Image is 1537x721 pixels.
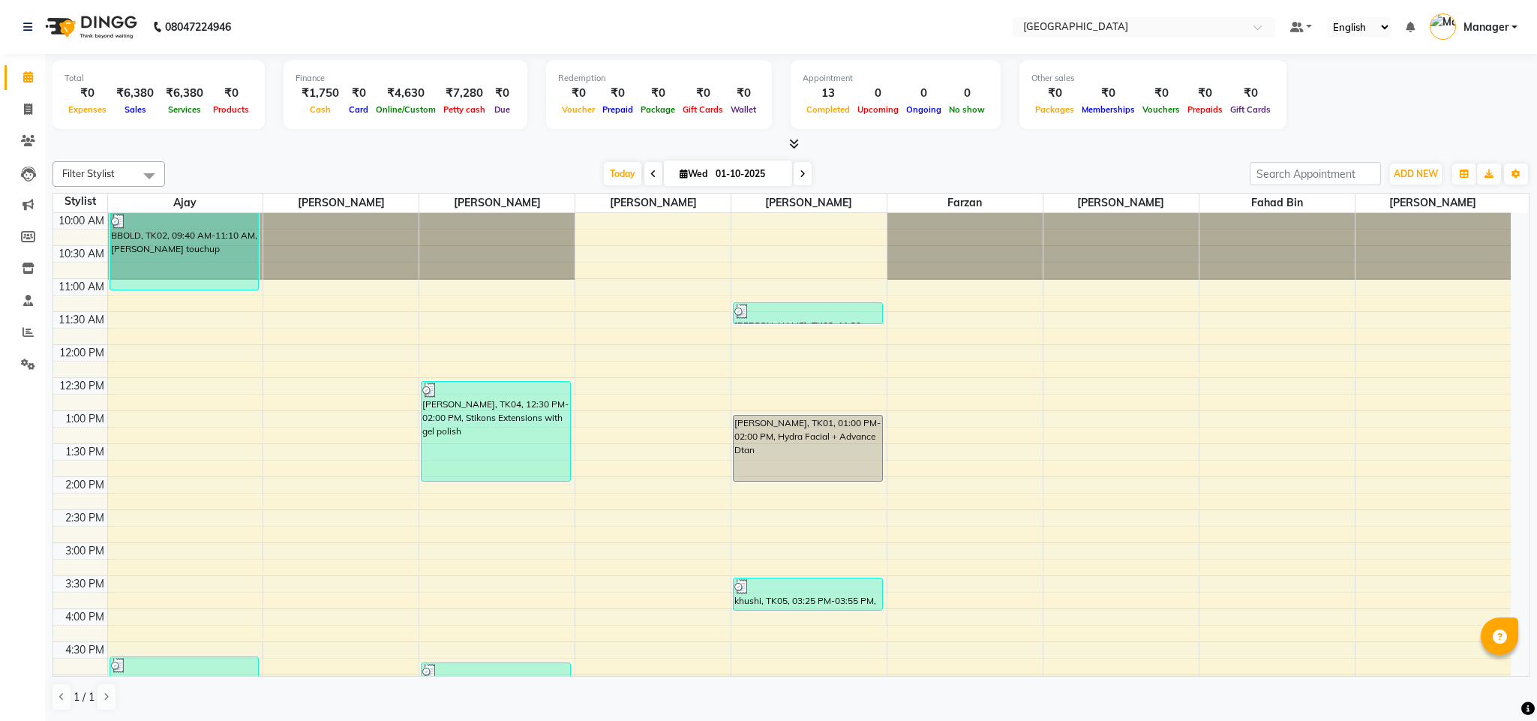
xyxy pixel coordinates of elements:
div: Stylist [53,194,107,209]
span: [PERSON_NAME] [1355,194,1511,212]
div: 1:30 PM [62,444,107,460]
div: 10:00 AM [56,213,107,229]
span: Upcoming [854,104,902,115]
span: Completed [803,104,854,115]
div: [PERSON_NAME], TK03, 11:20 AM-11:40 AM, Threading Eyebrow [734,303,882,323]
div: ₹0 [65,85,110,102]
div: 3:00 PM [62,543,107,559]
div: 12:00 PM [56,345,107,361]
b: 08047224946 [165,6,231,48]
button: ADD NEW [1390,164,1442,185]
span: Package [637,104,679,115]
div: khushi, TK05, 03:25 PM-03:55 PM, Argan Underamrs,Sidelocks Argan,Threading Eyebrow [734,578,882,610]
div: ₹0 [345,85,372,102]
span: [PERSON_NAME] [1043,194,1199,212]
span: Services [164,104,205,115]
div: 11:00 AM [56,279,107,295]
div: ₹0 [209,85,253,102]
iframe: chat widget [1474,661,1522,706]
span: [PERSON_NAME] [419,194,575,212]
div: [PERSON_NAME], TK04, 12:30 PM-02:00 PM, Stikons Extensions with gel polish [422,382,570,481]
span: Cash [306,104,335,115]
div: ₹6,380 [110,85,160,102]
span: 1 / 1 [74,689,95,705]
span: Prepaid [599,104,637,115]
div: ₹0 [599,85,637,102]
span: Packages [1031,104,1078,115]
div: ₹0 [489,85,515,102]
input: Search Appointment [1250,162,1381,185]
div: ₹0 [1078,85,1139,102]
img: Manager [1430,14,1456,40]
input: 2025-10-01 [711,163,786,185]
div: 2:00 PM [62,477,107,493]
span: Today [604,162,641,185]
span: Due [491,104,514,115]
span: Products [209,104,253,115]
div: ₹0 [558,85,599,102]
span: Expenses [65,104,110,115]
div: ₹6,380 [160,85,209,102]
div: 13 [803,85,854,102]
div: Finance [296,72,515,85]
div: Redemption [558,72,760,85]
div: ₹0 [679,85,727,102]
span: [PERSON_NAME] [575,194,731,212]
div: 0 [945,85,989,102]
span: Ongoing [902,104,945,115]
span: Manager [1463,20,1508,35]
span: Wallet [727,104,760,115]
div: ₹0 [1139,85,1184,102]
div: ₹1,750 [296,85,345,102]
div: 1:00 PM [62,411,107,427]
div: ₹7,280 [440,85,489,102]
div: ₹0 [1184,85,1226,102]
div: 4:30 PM [62,642,107,658]
span: Vouchers [1139,104,1184,115]
span: ADD NEW [1394,168,1438,179]
div: 0 [854,85,902,102]
div: ₹0 [1031,85,1078,102]
div: 10:30 AM [56,246,107,262]
div: ₹4,630 [372,85,440,102]
span: Sales [121,104,150,115]
span: Wed [676,168,711,179]
span: Memberships [1078,104,1139,115]
span: Filter Stylist [62,167,115,179]
div: Other sales [1031,72,1274,85]
div: bbold, TK06, 04:35 PM-05:05 PM, Haircut [DEMOGRAPHIC_DATA] [110,657,259,689]
div: Appointment [803,72,989,85]
div: ₹0 [637,85,679,102]
span: Card [345,104,372,115]
span: Fahad Bin [1199,194,1355,212]
img: logo [38,6,141,48]
div: 12:30 PM [56,378,107,394]
span: No show [945,104,989,115]
div: 0 [902,85,945,102]
span: Petty cash [440,104,489,115]
span: ajay [108,194,263,212]
div: [PERSON_NAME], TK01, 01:00 PM-02:00 PM, Hydra Facial + Advance Dtan [734,416,882,481]
div: 2:30 PM [62,510,107,526]
span: [PERSON_NAME] [731,194,887,212]
div: 3:30 PM [62,576,107,592]
span: Gift Cards [1226,104,1274,115]
div: 5:00 PM [62,675,107,691]
div: 4:00 PM [62,609,107,625]
div: ₹0 [727,85,760,102]
span: Voucher [558,104,599,115]
div: 11:30 AM [56,312,107,328]
span: [PERSON_NAME] [263,194,419,212]
div: ₹0 [1226,85,1274,102]
div: BBOLD, TK02, 09:40 AM-11:10 AM, [PERSON_NAME] touchup [110,213,259,290]
span: Prepaids [1184,104,1226,115]
span: Gift Cards [679,104,727,115]
span: farzan [887,194,1043,212]
span: Online/Custom [372,104,440,115]
div: Total [65,72,253,85]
